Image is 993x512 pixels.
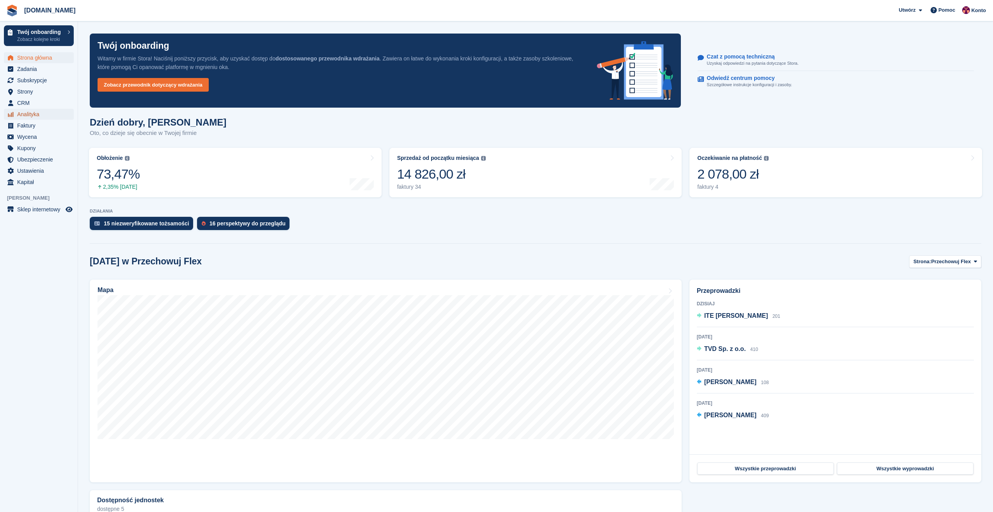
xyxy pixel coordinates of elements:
a: Odwiedź centrum pomocy Szczegółowe instrukcje konfiguracji i zasoby. [698,71,974,92]
a: Zobacz przewodnik dotyczący wdrażania [98,78,209,92]
p: Witamy w firmie Stora! Naciśnij poniższy przycisk, aby uzyskać dostęp do . Zawiera on łatwe do wy... [98,54,584,71]
a: 16 perspektywy do przeglądu [197,217,293,234]
span: Utwórz [899,6,915,14]
span: Strona: [913,258,931,266]
span: CRM [17,97,64,108]
h2: [DATE] w Przechowuj Flex [90,256,202,267]
span: Ubezpieczenie [17,154,64,165]
p: Szczegółowe instrukcje konfiguracji i zasoby. [707,81,792,88]
img: icon-info-grey-7440780725fd019a000dd9b08b2336e03edf1995a4989e88bcd33f0948082b44.svg [481,156,486,161]
span: Analityka [17,109,64,120]
a: Wszystkie wyprowadzki [837,462,973,475]
a: Wszystkie przeprowadzki [697,462,834,475]
a: menu [4,52,74,63]
div: 14 826,00 zł [397,166,486,182]
span: Subskrypcje [17,75,64,86]
span: Kupony [17,143,64,154]
a: Twój onboarding Zobacz kolejne kroki [4,25,74,46]
span: Kapitał [17,177,64,188]
div: Sprzedaż od początku miesiąca [397,155,479,161]
a: menu [4,64,74,74]
a: menu [4,109,74,120]
span: Strona główna [17,52,64,63]
span: Strony [17,86,64,97]
a: menu [4,131,74,142]
div: 2,35% [DATE] [97,184,140,190]
a: TVD Sp. z o.o. 410 [697,344,758,354]
p: Twój onboarding [98,41,169,50]
p: Zobacz kolejne kroki [17,36,64,43]
div: 73,47% [97,166,140,182]
span: Zadania [17,64,64,74]
a: Podgląd sklepu [64,205,74,214]
p: Odwiedź centrum pomocy [707,75,786,81]
a: Oczekiwanie na płatność 2 078,00 zł faktury 4 [689,148,982,197]
p: DZIAŁANIA [90,209,981,214]
p: Twój onboarding [17,29,64,35]
div: Obłożenie [97,155,123,161]
p: Uzyskaj odpowiedzi na pytania dotyczące Stora. [707,60,798,67]
a: [PERSON_NAME] 108 [697,377,769,388]
span: 201 [773,314,780,319]
p: Czat z pomocą techniczną [707,53,792,60]
img: icon-info-grey-7440780725fd019a000dd9b08b2336e03edf1995a4989e88bcd33f0948082b44.svg [764,156,769,161]
a: menu [4,165,74,176]
span: Faktury [17,120,64,131]
a: menu [4,204,74,215]
span: [PERSON_NAME] [7,194,78,202]
a: [DOMAIN_NAME] [21,4,79,17]
span: ITE [PERSON_NAME] [704,312,768,319]
strong: dostosowanego przewodnika wdrażania [275,55,380,62]
img: onboarding-info-6c161a55d2c0e0a8cae90662b2fe09162a5109e8cc188191df67fb4f79e88e88.svg [597,41,673,100]
img: prospect-51fa495bee0391a8d652442698ab0144808aea92771e9ea1ae160a38d050c398.svg [202,221,206,226]
span: TVD Sp. z o.o. [704,345,746,352]
a: Obłożenie 73,47% 2,35% [DATE] [89,148,382,197]
span: [PERSON_NAME] [704,379,757,385]
a: ITE [PERSON_NAME] 201 [697,311,780,321]
span: Ustawienia [17,165,64,176]
button: Strona: Przechowuj Flex [909,255,981,268]
p: Oto, co dzieje się obecnie w Twojej firmie [90,129,226,138]
span: Przechowuj Flex [931,258,971,266]
a: menu [4,154,74,165]
div: [DATE] [697,400,974,407]
a: Mapa [90,280,682,482]
p: dostępne 5 [97,506,674,512]
div: 16 perspektywy do przeglądu [210,220,286,227]
img: Mateusz Kacwin [962,6,970,14]
a: [PERSON_NAME] 409 [697,411,769,421]
a: menu [4,177,74,188]
span: Sklep internetowy [17,204,64,215]
h2: Dostępność jednostek [97,497,164,504]
span: Pomoc [938,6,955,14]
div: 15 niezweryfikowane tożsamości [104,220,189,227]
a: Czat z pomocą techniczną Uzyskaj odpowiedzi na pytania dotyczące Stora. [698,50,974,71]
div: faktury 4 [697,184,769,190]
a: menu [4,75,74,86]
img: stora-icon-8386f47178a22dfd0bd8f6a31ec36ba5ce8667c1dd55bd0f319d3a0aa187defe.svg [6,5,18,16]
div: [DATE] [697,333,974,340]
span: Konto [971,7,986,14]
a: 15 niezweryfikowane tożsamości [90,217,197,234]
img: verify_identity-adf6edd0f0f0b5bbfe63781bf79b02c33cf7c696d77639b501bdc392416b5a36.svg [94,221,100,226]
span: Wycena [17,131,64,142]
a: menu [4,97,74,108]
div: [DATE] [697,367,974,374]
a: menu [4,143,74,154]
div: Oczekiwanie na płatność [697,155,762,161]
h1: Dzień dobry, [PERSON_NAME] [90,117,226,128]
a: Sprzedaż od początku miesiąca 14 826,00 zł faktury 34 [389,148,682,197]
div: 2 078,00 zł [697,166,769,182]
img: icon-info-grey-7440780725fd019a000dd9b08b2336e03edf1995a4989e88bcd33f0948082b44.svg [125,156,130,161]
span: 410 [750,347,758,352]
a: menu [4,120,74,131]
span: 409 [761,413,769,418]
h2: Przeprowadzki [697,286,974,296]
h2: Mapa [98,287,114,294]
span: [PERSON_NAME] [704,412,757,418]
span: 108 [761,380,769,385]
div: Dzisiaj [697,300,974,307]
div: faktury 34 [397,184,486,190]
a: menu [4,86,74,97]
